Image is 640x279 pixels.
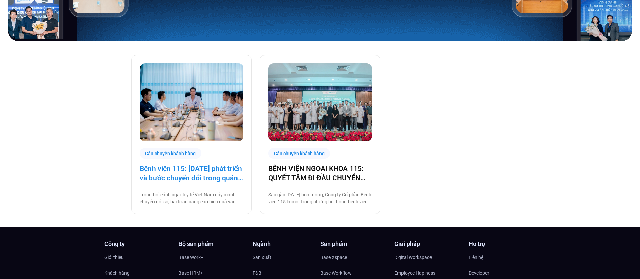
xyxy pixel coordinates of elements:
div: Câu chuyện khách hàng [268,148,330,159]
a: Developer [469,268,536,278]
h4: Giải pháp [394,241,462,247]
a: Sản xuất [253,252,320,262]
h4: Bộ sản phẩm [178,241,246,247]
a: Base HRM+ [178,268,246,278]
span: Digital Workspace [394,252,432,262]
span: Developer [469,268,489,278]
a: Base Xspace [320,252,388,262]
span: Employee Hapiness [394,268,435,278]
a: Base Work+ [178,252,246,262]
span: F&B [253,268,261,278]
a: Giới thiệu [104,252,172,262]
span: Base HRM+ [178,268,203,278]
a: Employee Hapiness [394,268,462,278]
h4: Công ty [104,241,172,247]
a: Liên hệ [469,252,536,262]
span: Base Work+ [178,252,203,262]
h4: Hỗ trợ [469,241,536,247]
p: Trong bối cảnh ngành y tế Việt Nam đẩy mạnh chuyển đổi số, bài toán nâng cao hiệu quả vận hành đa... [140,191,243,205]
span: Liên hệ [469,252,483,262]
p: Sau gần [DATE] hoạt động, Công ty Cổ phần Bệnh viện 115 là một trong những hệ thống bệnh viện ngo... [268,191,372,205]
a: Digital Workspace [394,252,462,262]
a: Base Workflow [320,268,388,278]
span: Base Workflow [320,268,352,278]
div: Câu chuyện khách hàng [140,148,202,159]
span: Base Xspace [320,252,347,262]
a: Khách hàng [104,268,172,278]
span: Giới thiệu [104,252,124,262]
span: Khách hàng [104,268,130,278]
span: Sản xuất [253,252,271,262]
a: BỆNH VIỆN NGOẠI KHOA 115: QUYẾT TÂM ĐI ĐẦU CHUYỂN ĐỔI SỐ NGÀNH Y TẾ! [268,164,372,183]
a: Bệnh viện 115: [DATE] phát triển và bước chuyển đổi trong quản trị bệnh viện tư nhân [140,164,243,183]
h4: Ngành [253,241,320,247]
a: F&B [253,268,320,278]
h4: Sản phẩm [320,241,388,247]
